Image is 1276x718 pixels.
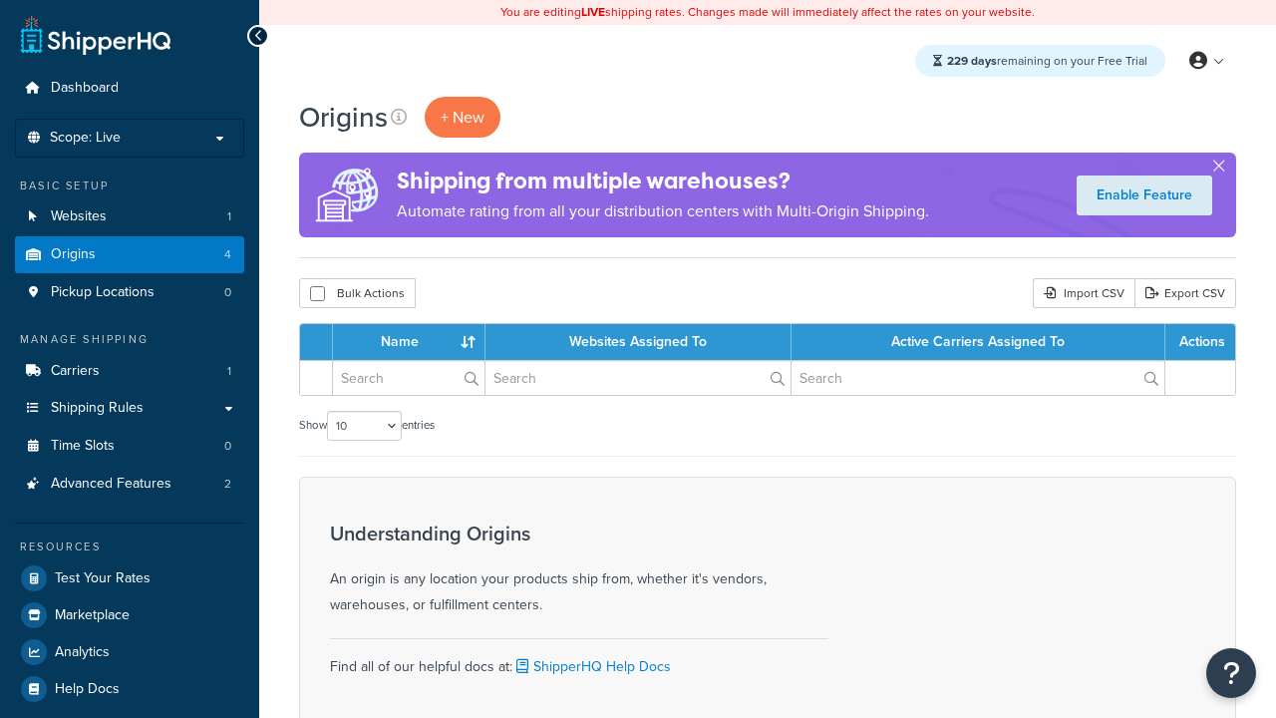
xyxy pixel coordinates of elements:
[330,523,828,618] div: An origin is any location your products ship from, whether it's vendors, warehouses, or fulfillme...
[227,363,231,380] span: 1
[15,634,244,670] a: Analytics
[51,363,100,380] span: Carriers
[299,98,388,137] h1: Origins
[224,246,231,263] span: 4
[15,560,244,596] a: Test Your Rates
[55,607,130,624] span: Marketplace
[330,638,828,680] div: Find all of our helpful docs at:
[51,438,115,455] span: Time Slots
[15,671,244,707] a: Help Docs
[512,656,671,677] a: ShipperHQ Help Docs
[224,284,231,301] span: 0
[327,411,402,441] select: Showentries
[299,278,416,308] button: Bulk Actions
[15,428,244,465] li: Time Slots
[15,538,244,555] div: Resources
[15,198,244,235] a: Websites 1
[15,428,244,465] a: Time Slots 0
[792,361,1164,395] input: Search
[55,644,110,661] span: Analytics
[330,523,828,544] h3: Understanding Origins
[51,400,144,417] span: Shipping Rules
[51,476,171,493] span: Advanced Features
[1134,278,1236,308] a: Export CSV
[947,52,997,70] strong: 229 days
[51,80,119,97] span: Dashboard
[333,361,484,395] input: Search
[485,324,792,360] th: Websites Assigned To
[485,361,791,395] input: Search
[224,438,231,455] span: 0
[397,165,929,197] h4: Shipping from multiple warehouses?
[15,236,244,273] li: Origins
[1165,324,1235,360] th: Actions
[15,274,244,311] li: Pickup Locations
[15,466,244,503] a: Advanced Features 2
[15,353,244,390] li: Carriers
[15,236,244,273] a: Origins 4
[15,178,244,194] div: Basic Setup
[15,597,244,633] a: Marketplace
[51,246,96,263] span: Origins
[441,106,484,129] span: + New
[15,198,244,235] li: Websites
[55,570,151,587] span: Test Your Rates
[21,15,170,55] a: ShipperHQ Home
[15,390,244,427] a: Shipping Rules
[792,324,1165,360] th: Active Carriers Assigned To
[51,208,107,225] span: Websites
[51,284,155,301] span: Pickup Locations
[224,476,231,493] span: 2
[1033,278,1134,308] div: Import CSV
[299,411,435,441] label: Show entries
[1206,648,1256,698] button: Open Resource Center
[15,466,244,503] li: Advanced Features
[581,3,605,21] b: LIVE
[227,208,231,225] span: 1
[55,681,120,698] span: Help Docs
[299,153,397,237] img: ad-origins-multi-dfa493678c5a35abed25fd24b4b8a3fa3505936ce257c16c00bdefe2f3200be3.png
[425,97,500,138] a: + New
[397,197,929,225] p: Automate rating from all your distribution centers with Multi-Origin Shipping.
[333,324,485,360] th: Name
[15,274,244,311] a: Pickup Locations 0
[1077,176,1212,215] a: Enable Feature
[50,130,121,147] span: Scope: Live
[915,45,1165,77] div: remaining on your Free Trial
[15,70,244,107] a: Dashboard
[15,331,244,348] div: Manage Shipping
[15,353,244,390] a: Carriers 1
